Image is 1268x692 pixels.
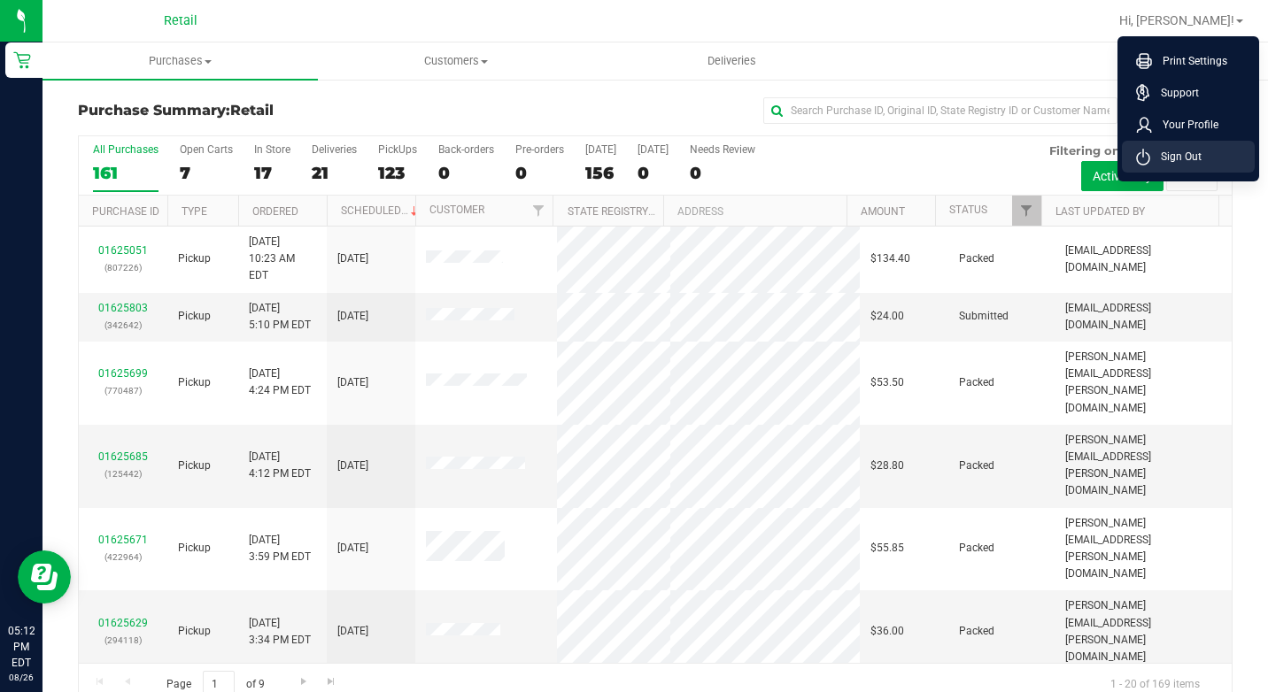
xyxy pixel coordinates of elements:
[1065,515,1221,583] span: [PERSON_NAME][EMAIL_ADDRESS][PERSON_NAME][DOMAIN_NAME]
[959,374,994,391] span: Packed
[870,457,904,474] span: $28.80
[89,465,157,482] p: (125442)
[1122,141,1255,173] li: Sign Out
[249,300,311,334] span: [DATE] 5:10 PM EDT
[319,53,592,69] span: Customers
[684,53,780,69] span: Deliveries
[312,163,357,183] div: 21
[1065,300,1221,334] span: [EMAIL_ADDRESS][DOMAIN_NAME]
[1150,84,1199,102] span: Support
[337,374,368,391] span: [DATE]
[870,374,904,391] span: $53.50
[180,143,233,156] div: Open Carts
[93,163,158,183] div: 161
[249,234,316,285] span: [DATE] 10:23 AM EDT
[1152,52,1227,70] span: Print Settings
[312,143,357,156] div: Deliveries
[594,42,870,80] a: Deliveries
[870,540,904,557] span: $55.85
[690,163,755,183] div: 0
[249,532,311,565] span: [DATE] 3:59 PM EDT
[318,42,593,80] a: Customers
[8,671,35,684] p: 08/26
[378,143,417,156] div: PickUps
[870,250,910,267] span: $134.40
[337,308,368,325] span: [DATE]
[959,308,1009,325] span: Submitted
[438,143,494,156] div: Back-orders
[178,457,211,474] span: Pickup
[1119,13,1234,27] span: Hi, [PERSON_NAME]!
[337,623,368,640] span: [DATE]
[249,615,311,649] span: [DATE] 3:34 PM EDT
[164,13,197,28] span: Retail
[92,205,159,218] a: Purchase ID
[341,204,421,217] a: Scheduled
[98,244,148,257] a: 01625051
[89,317,157,334] p: (342642)
[254,163,290,183] div: 17
[98,367,148,380] a: 01625699
[89,632,157,649] p: (294118)
[98,450,148,463] a: 01625685
[98,617,148,629] a: 01625629
[870,623,904,640] span: $36.00
[515,143,564,156] div: Pre-orders
[43,42,318,80] a: Purchases
[18,550,71,604] iframe: Resource center
[1065,349,1221,417] span: [PERSON_NAME][EMAIL_ADDRESS][PERSON_NAME][DOMAIN_NAME]
[1065,242,1221,276] span: [EMAIL_ADDRESS][DOMAIN_NAME]
[861,205,905,218] a: Amount
[8,623,35,671] p: 05:12 PM EDT
[252,205,298,218] a: Ordered
[438,163,494,183] div: 0
[690,143,755,156] div: Needs Review
[1049,143,1164,158] span: Filtering on status:
[182,205,207,218] a: Type
[1055,205,1145,218] a: Last Updated By
[78,103,463,119] h3: Purchase Summary:
[337,540,368,557] span: [DATE]
[337,457,368,474] span: [DATE]
[585,143,616,156] div: [DATE]
[178,623,211,640] span: Pickup
[178,308,211,325] span: Pickup
[568,205,661,218] a: State Registry ID
[638,163,669,183] div: 0
[870,308,904,325] span: $24.00
[13,51,31,69] inline-svg: Retail
[249,365,311,399] span: [DATE] 4:24 PM EDT
[230,102,274,119] span: Retail
[1152,116,1218,134] span: Your Profile
[515,163,564,183] div: 0
[249,449,311,482] span: [DATE] 4:12 PM EDT
[178,540,211,557] span: Pickup
[763,97,1117,124] input: Search Purchase ID, Original ID, State Registry ID or Customer Name...
[959,250,994,267] span: Packed
[1136,84,1248,102] a: Support
[1150,148,1202,165] span: Sign Out
[43,53,318,69] span: Purchases
[178,374,211,391] span: Pickup
[585,163,616,183] div: 156
[178,250,211,267] span: Pickup
[429,204,484,216] a: Customer
[1081,161,1164,191] button: Active only
[254,143,290,156] div: In Store
[93,143,158,156] div: All Purchases
[89,259,157,276] p: (807226)
[98,534,148,546] a: 01625671
[337,250,368,267] span: [DATE]
[1065,597,1221,665] span: [PERSON_NAME][EMAIL_ADDRESS][PERSON_NAME][DOMAIN_NAME]
[89,549,157,565] p: (422964)
[89,382,157,399] p: (770487)
[663,196,847,227] th: Address
[378,163,417,183] div: 123
[638,143,669,156] div: [DATE]
[1012,196,1041,226] a: Filter
[98,302,148,314] a: 01625803
[1065,432,1221,500] span: [PERSON_NAME][EMAIL_ADDRESS][PERSON_NAME][DOMAIN_NAME]
[180,163,233,183] div: 7
[959,623,994,640] span: Packed
[959,457,994,474] span: Packed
